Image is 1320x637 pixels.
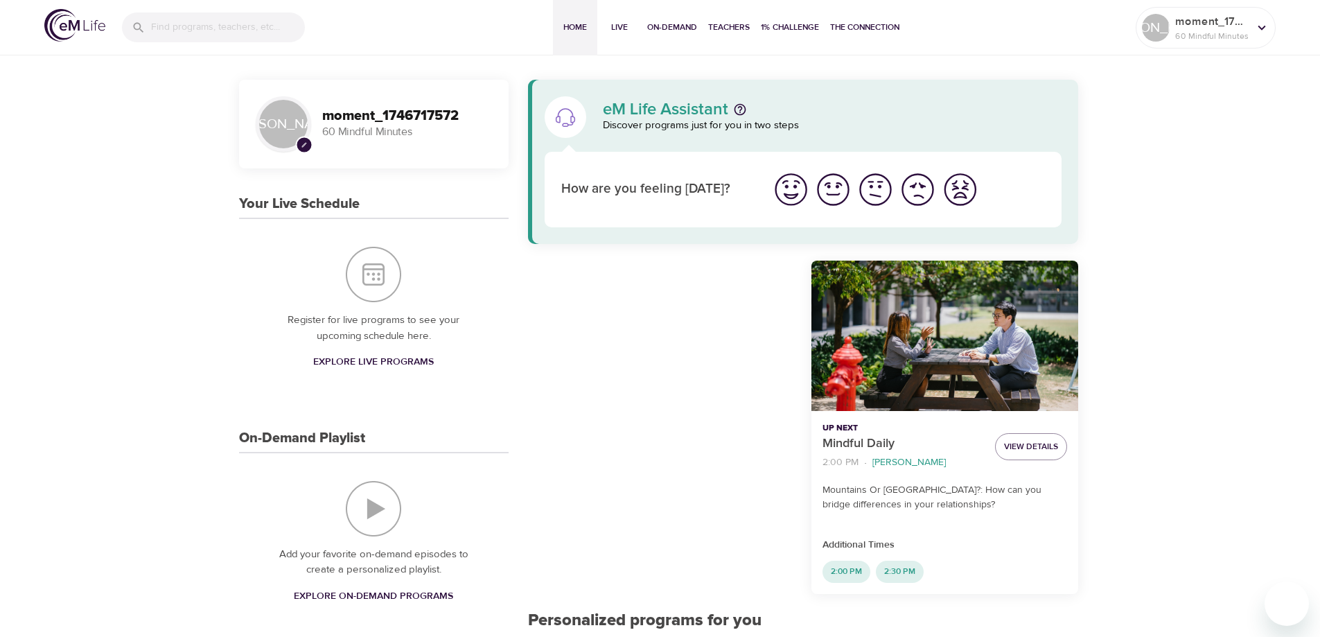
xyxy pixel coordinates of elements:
[876,561,924,583] div: 2:30 PM
[822,566,870,577] span: 2:00 PM
[346,481,401,536] img: On-Demand Playlist
[1265,582,1309,626] iframe: Button to launch messaging window
[603,20,636,35] span: Live
[822,483,1067,512] p: Mountains Or [GEOGRAPHIC_DATA]?: How can you bridge differences in your relationships?
[864,453,867,472] li: ·
[897,168,939,211] button: I'm feeling bad
[1175,30,1249,42] p: 60 Mindful Minutes
[346,247,401,302] img: Your Live Schedule
[822,453,984,472] nav: breadcrumb
[822,455,859,470] p: 2:00 PM
[822,422,984,435] p: Up Next
[558,20,592,35] span: Home
[995,433,1067,460] button: View Details
[1142,14,1170,42] div: [PERSON_NAME]
[770,168,812,211] button: I'm feeling great
[294,588,453,605] span: Explore On-Demand Programs
[822,538,1067,552] p: Additional Times
[822,561,870,583] div: 2:00 PM
[814,171,852,209] img: good
[322,108,492,124] h3: moment_1746717572
[830,20,899,35] span: The Connection
[603,101,728,118] p: eM Life Assistant
[322,124,492,140] p: 60 Mindful Minutes
[941,171,979,209] img: worst
[239,196,360,212] h3: Your Live Schedule
[708,20,750,35] span: Teachers
[554,106,577,128] img: eM Life Assistant
[239,430,365,446] h3: On-Demand Playlist
[939,168,981,211] button: I'm feeling worst
[854,168,897,211] button: I'm feeling ok
[899,171,937,209] img: bad
[856,171,895,209] img: ok
[267,547,481,578] p: Add your favorite on-demand episodes to create a personalized playlist.
[812,168,854,211] button: I'm feeling good
[561,180,753,200] p: How are you feeling [DATE]?
[256,96,311,152] div: [PERSON_NAME]
[822,435,984,453] p: Mindful Daily
[647,20,697,35] span: On-Demand
[772,171,810,209] img: great
[151,12,305,42] input: Find programs, teachers, etc...
[308,349,439,375] a: Explore Live Programs
[872,455,946,470] p: [PERSON_NAME]
[528,611,1079,631] h2: Personalized programs for you
[1004,439,1058,454] span: View Details
[44,9,105,42] img: logo
[288,584,459,609] a: Explore On-Demand Programs
[267,313,481,344] p: Register for live programs to see your upcoming schedule here.
[811,261,1078,411] button: Mindful Daily
[761,20,819,35] span: 1% Challenge
[313,354,434,371] span: Explore Live Programs
[876,566,924,577] span: 2:30 PM
[603,118,1062,134] p: Discover programs just for you in two steps
[1175,13,1249,30] p: moment_1746717572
